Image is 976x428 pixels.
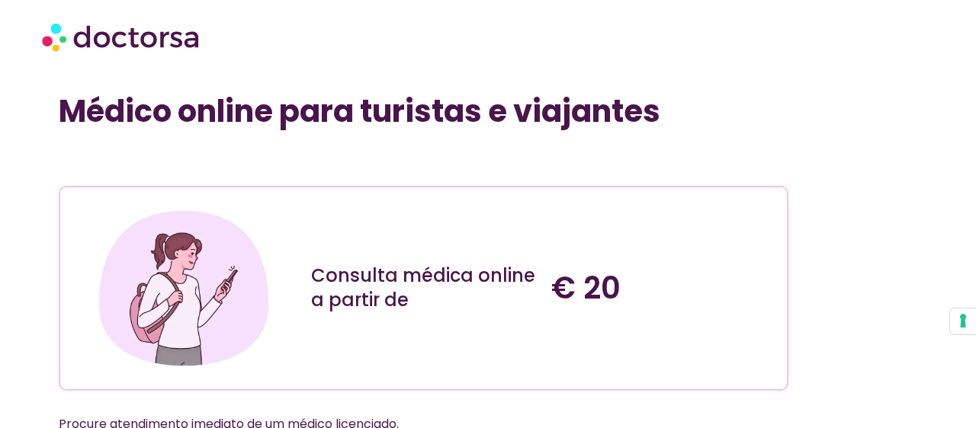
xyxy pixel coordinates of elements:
[311,263,535,312] font: Consulta médica online a partir de
[551,267,621,309] font: € 20
[66,152,295,171] iframe: Customer reviews powered by Trustpilot
[950,308,976,334] button: Your consent preferences for tracking technologies
[59,90,660,133] font: Médico online para turistas e viajantes
[94,199,274,378] img: Ilustração retratando uma jovem em traje casual, mexendo em seu smartphone. Ela tem uma expressão...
